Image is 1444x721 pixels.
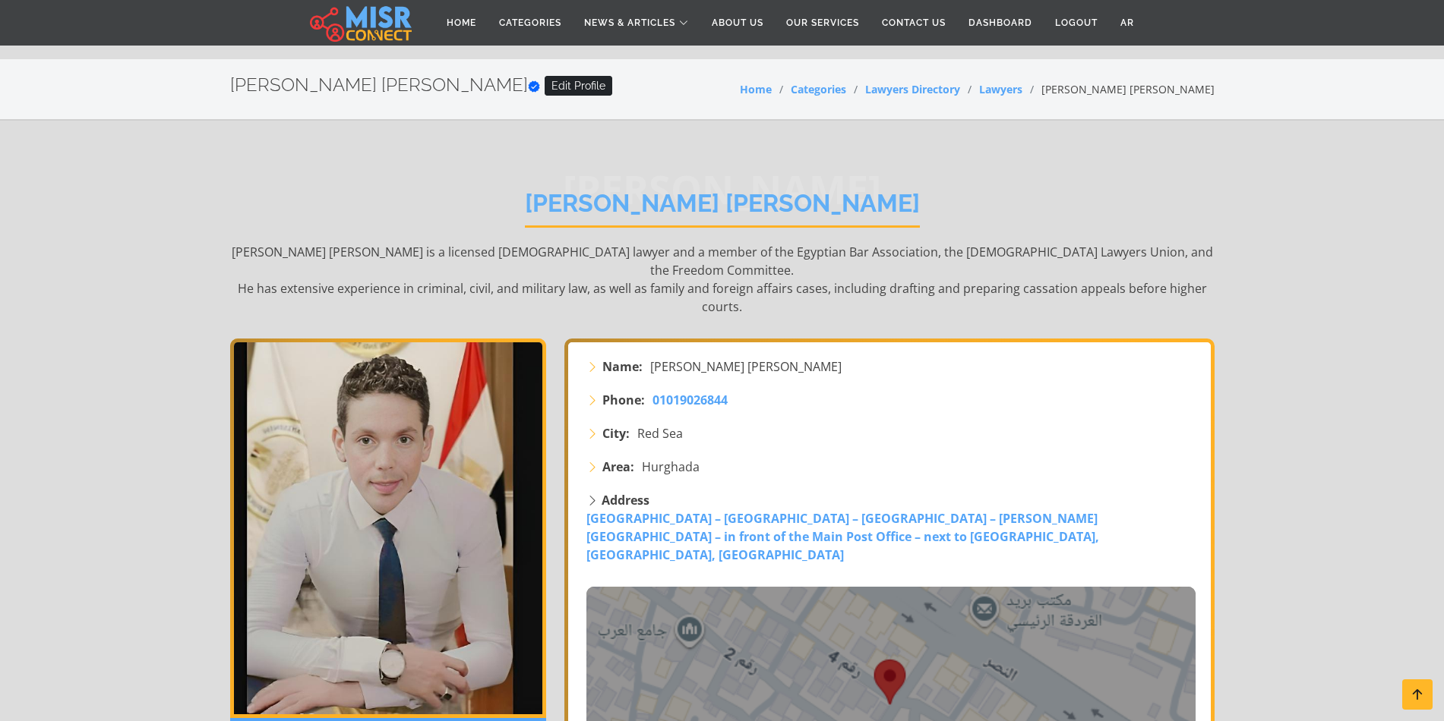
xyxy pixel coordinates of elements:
a: Edit Profile [545,76,612,96]
a: Categories [488,8,573,37]
li: [PERSON_NAME] [PERSON_NAME] [1022,81,1215,97]
span: News & Articles [584,16,675,30]
strong: Name: [602,357,643,376]
a: Lawyers Directory [865,82,960,96]
span: Hurghada [642,458,700,476]
a: Home [740,82,772,96]
strong: Phone: [602,391,645,409]
svg: Verified account [528,80,540,93]
img: main.misr_connect [310,4,412,42]
h1: [PERSON_NAME] [PERSON_NAME] [525,189,920,228]
a: AR [1109,8,1145,37]
a: Our Services [775,8,871,37]
a: Logout [1044,8,1109,37]
a: Home [435,8,488,37]
h2: [PERSON_NAME] [PERSON_NAME] [230,74,612,96]
span: [PERSON_NAME] [PERSON_NAME] [650,357,842,376]
strong: Address [602,492,649,508]
span: 01019026844 [652,392,728,408]
a: Categories [791,82,846,96]
a: Dashboard [957,8,1044,37]
p: [PERSON_NAME] [PERSON_NAME] is a licensed [DEMOGRAPHIC_DATA] lawyer and a member of the Egyptian ... [230,243,1215,316]
a: 01019026844 [652,391,728,409]
a: News & Articles [573,8,700,37]
img: Mr. Abbas Mousa Kamel [230,338,546,718]
span: Red Sea [637,424,683,442]
a: Contact Us [871,8,957,37]
a: Lawyers [979,82,1022,96]
strong: City: [602,424,630,442]
strong: Area: [602,458,634,476]
a: About Us [700,8,775,37]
